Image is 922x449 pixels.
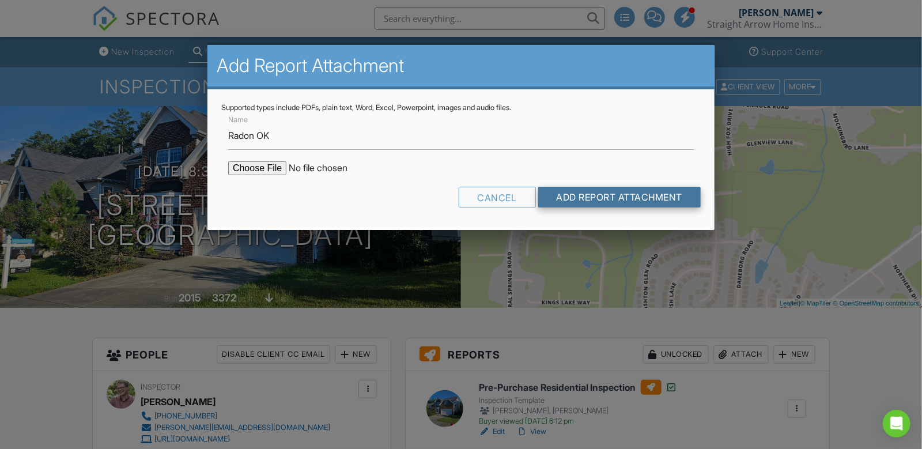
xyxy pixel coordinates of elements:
div: Open Intercom Messenger [883,410,910,437]
div: Cancel [459,187,536,207]
label: Name [228,115,248,125]
input: Add Report Attachment [538,187,701,207]
div: Supported types include PDFs, plain text, Word, Excel, Powerpoint, images and audio files. [221,103,701,112]
h2: Add Report Attachment [217,54,705,77]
